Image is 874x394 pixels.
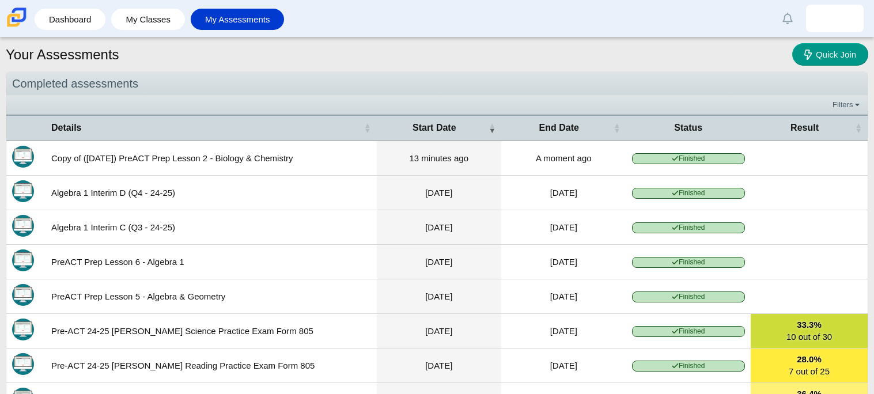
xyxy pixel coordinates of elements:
span: Finished [632,188,746,199]
span: Result [756,122,853,134]
td: Algebra 1 Interim D (Q4 - 24-25) [46,176,377,210]
time: Sep 29, 2025 at 2:45 PM [409,153,468,163]
time: Jan 31, 2025 at 11:38 AM [425,326,452,336]
span: Finished [632,326,746,337]
span: End Date [507,122,611,134]
td: PreACT Prep Lesson 6 - Algebra 1 [46,245,377,279]
img: Carmen School of Science & Technology [5,5,29,29]
span: Finished [632,291,746,302]
time: Jan 31, 2025 at 10:55 AM [425,361,452,370]
a: My Assessments [196,9,279,30]
h1: Your Assessments [6,45,119,65]
time: Jan 31, 2025 at 11:26 AM [550,361,577,370]
img: Itembank [12,180,34,202]
td: Copy of ([DATE]) PreACT Prep Lesson 2 - Biology & Chemistry [46,141,377,176]
time: Sep 29, 2025 at 2:58 PM [536,153,592,163]
b: 28.0% [756,353,862,365]
span: Finished [632,361,746,372]
time: Mar 10, 2025 at 10:08 AM [550,257,577,267]
span: Start Date : Activate to remove sorting [489,122,495,134]
a: My Classes [117,9,179,30]
a: jaretsy.fernandezs.ggJcyg [806,5,864,32]
img: jaretsy.fernandezs.ggJcyg [826,9,844,28]
time: Feb 14, 2025 at 9:15 AM [550,291,577,301]
span: Quick Join [816,50,856,59]
img: Itembank [12,319,34,340]
b: 33.3% [756,319,862,331]
a: Alerts [775,6,800,31]
time: Jun 13, 2025 at 9:39 AM [550,188,577,198]
span: Start Date [383,122,486,134]
img: Itembank [12,249,34,271]
a: Carmen School of Science & Technology [5,21,29,31]
span: Finished [632,153,746,164]
a: Filters [830,99,865,111]
a: 28.0%7 out of 25 [751,348,868,382]
a: Quick Join [792,43,868,66]
time: Jan 31, 2025 at 12:10 PM [550,326,577,336]
span: Finished [632,257,746,268]
div: Completed assessments [6,72,868,96]
td: Pre-ACT 24-25 [PERSON_NAME] Reading Practice Exam Form 805 [46,348,377,383]
a: Dashboard [40,9,100,30]
span: Details [51,122,362,134]
span: Status [632,122,746,134]
time: Mar 18, 2025 at 9:34 AM [425,222,452,232]
time: Mar 18, 2025 at 10:15 AM [550,222,577,232]
td: PreACT Prep Lesson 5 - Algebra & Geometry [46,279,377,314]
img: Itembank [12,146,34,168]
a: 33.3%10 out of 30 [751,314,868,348]
span: Details : Activate to sort [364,122,371,134]
td: Algebra 1 Interim C (Q3 - 24-25) [46,210,377,245]
time: Mar 10, 2025 at 9:55 AM [425,257,452,267]
img: Itembank [12,215,34,237]
time: Feb 14, 2025 at 9:03 AM [425,291,452,301]
span: Finished [632,222,746,233]
span: Result : Activate to sort [855,122,862,134]
img: Itembank [12,353,34,375]
span: End Date : Activate to sort [614,122,620,134]
time: Jun 13, 2025 at 8:46 AM [425,188,452,198]
img: Itembank [12,284,34,306]
td: Pre-ACT 24-25 [PERSON_NAME] Science Practice Exam Form 805 [46,314,377,348]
